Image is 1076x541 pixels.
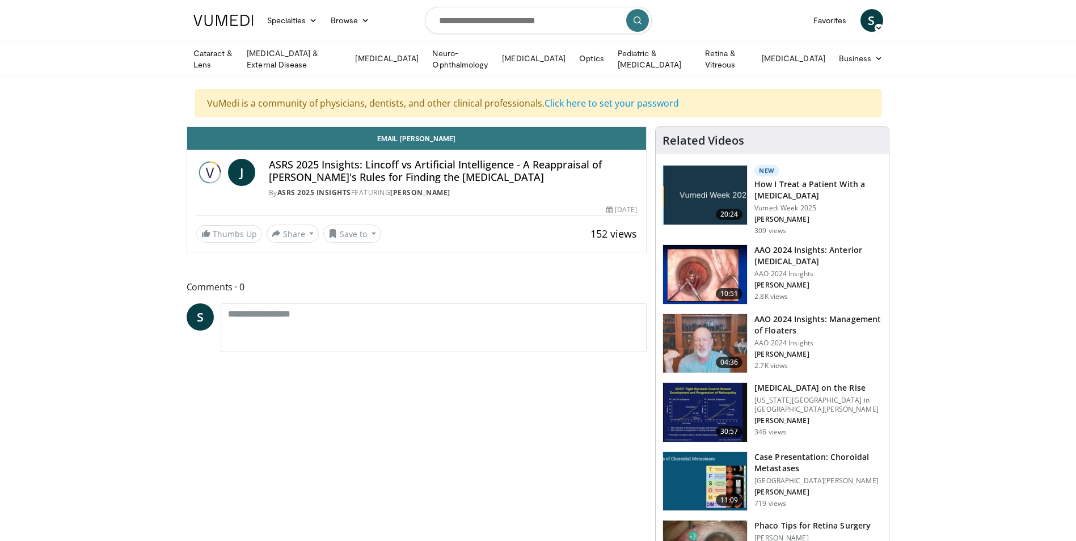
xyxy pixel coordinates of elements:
[269,159,638,183] h4: ASRS 2025 Insights: Lincoff vs Artificial Intelligence - A Reappraisal of [PERSON_NAME]'s Rules f...
[590,227,637,240] span: 152 views
[663,314,882,374] a: 04:36 AAO 2024 Insights: Management of Floaters AAO 2024 Insights [PERSON_NAME] 2.7K views
[754,382,882,394] h3: [MEDICAL_DATA] on the Rise
[754,269,882,278] p: AAO 2024 Insights
[663,382,882,442] a: 30:57 [MEDICAL_DATA] on the Rise [US_STATE][GEOGRAPHIC_DATA] in [GEOGRAPHIC_DATA][PERSON_NAME] [P...
[348,47,425,70] a: [MEDICAL_DATA]
[260,9,324,32] a: Specialties
[755,47,832,70] a: [MEDICAL_DATA]
[663,166,747,225] img: 02d29458-18ce-4e7f-be78-7423ab9bdffd.jpg.150x105_q85_crop-smart_upscale.jpg
[196,225,262,243] a: Thumbs Up
[324,9,376,32] a: Browse
[390,188,450,197] a: [PERSON_NAME]
[754,451,882,474] h3: Case Presentation: Choroidal Metastases
[754,314,882,336] h3: AAO 2024 Insights: Management of Floaters
[425,7,652,34] input: Search topics, interventions
[754,416,882,425] p: [PERSON_NAME]
[663,451,882,512] a: 11:09 Case Presentation: Choroidal Metastases [GEOGRAPHIC_DATA][PERSON_NAME] [PERSON_NAME] 719 views
[611,48,698,70] a: Pediatric & [MEDICAL_DATA]
[754,361,788,370] p: 2.7K views
[754,428,786,437] p: 346 views
[754,339,882,348] p: AAO 2024 Insights
[267,225,319,243] button: Share
[425,48,495,70] a: Neuro-Ophthalmology
[663,244,882,305] a: 10:51 AAO 2024 Insights: Anterior [MEDICAL_DATA] AAO 2024 Insights [PERSON_NAME] 2.8K views
[716,209,743,220] span: 20:24
[545,97,679,109] a: Click here to set your password
[807,9,854,32] a: Favorites
[754,350,882,359] p: [PERSON_NAME]
[754,204,882,213] p: Vumedi Week 2025
[754,226,786,235] p: 309 views
[572,47,610,70] a: Optics
[269,188,638,198] div: By FEATURING
[716,357,743,368] span: 04:36
[663,314,747,373] img: 8e655e61-78ac-4b3e-a4e7-f43113671c25.150x105_q85_crop-smart_upscale.jpg
[606,205,637,215] div: [DATE]
[754,292,788,301] p: 2.8K views
[754,476,882,485] p: [GEOGRAPHIC_DATA][PERSON_NAME]
[187,127,647,150] a: Email [PERSON_NAME]
[754,244,882,267] h3: AAO 2024 Insights: Anterior [MEDICAL_DATA]
[663,452,747,511] img: 9cedd946-ce28-4f52-ae10-6f6d7f6f31c7.150x105_q85_crop-smart_upscale.jpg
[663,134,744,147] h4: Related Videos
[754,499,786,508] p: 719 views
[663,383,747,442] img: 4ce8c11a-29c2-4c44-a801-4e6d49003971.150x105_q85_crop-smart_upscale.jpg
[754,488,882,497] p: [PERSON_NAME]
[754,520,871,531] h3: Phaco Tips for Retina Surgery
[754,281,882,290] p: [PERSON_NAME]
[228,159,255,186] a: J
[716,426,743,437] span: 30:57
[832,47,890,70] a: Business
[754,396,882,414] p: [US_STATE][GEOGRAPHIC_DATA] in [GEOGRAPHIC_DATA][PERSON_NAME]
[698,48,755,70] a: Retina & Vitreous
[195,89,881,117] div: VuMedi is a community of physicians, dentists, and other clinical professionals.
[193,15,254,26] img: VuMedi Logo
[277,188,351,197] a: ASRS 2025 Insights
[196,159,223,186] img: ASRS 2025 Insights
[716,288,743,299] span: 10:51
[754,179,882,201] h3: How I Treat a Patient With a [MEDICAL_DATA]
[323,225,381,243] button: Save to
[754,215,882,224] p: [PERSON_NAME]
[187,48,240,70] a: Cataract & Lens
[716,494,743,506] span: 11:09
[187,280,647,294] span: Comments 0
[663,165,882,235] a: 20:24 New How I Treat a Patient With a [MEDICAL_DATA] Vumedi Week 2025 [PERSON_NAME] 309 views
[495,47,572,70] a: [MEDICAL_DATA]
[240,48,348,70] a: [MEDICAL_DATA] & External Disease
[663,245,747,304] img: fd942f01-32bb-45af-b226-b96b538a46e6.150x105_q85_crop-smart_upscale.jpg
[754,165,779,176] p: New
[860,9,883,32] a: S
[187,303,214,331] a: S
